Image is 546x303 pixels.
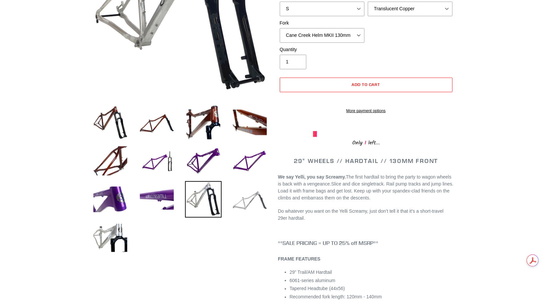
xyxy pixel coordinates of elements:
label: Quantity [280,46,365,53]
img: Load image into Gallery viewer, YELLI SCREAMY - Frame + Fork [232,104,268,141]
img: Load image into Gallery viewer, YELLI SCREAMY - Frame + Fork [92,220,129,256]
b: We say Yelli, you say Screamy. [278,174,346,180]
p: Slice and dice singletrack. Rail pump tracks and jump lines. Load it with frame bags and get lost... [278,174,454,201]
h4: **SALE PRICING = UP TO 25% off MSRP** [278,240,454,246]
span: 29" WHEELS // HARDTAIL // 130MM FRONT [294,157,438,165]
div: Only left... [313,137,419,147]
span: The first hardtail to bring the party to wagon wheels is back with a vengeance. [278,174,452,187]
button: Add to cart [280,78,453,92]
span: 29” Trail/AM Hardtail [290,269,332,275]
span: Do whatever you want on the Yelli Screamy, just don’t tell it that it’s a short-travel 29er hardt... [278,208,444,221]
img: Load image into Gallery viewer, YELLI SCREAMY - Frame + Fork [185,181,222,218]
a: More payment options [280,108,453,114]
img: Load image into Gallery viewer, YELLI SCREAMY - Frame + Fork [185,143,222,179]
img: Load image into Gallery viewer, YELLI SCREAMY - Frame + Fork [185,104,222,141]
span: 1 [363,139,368,147]
span: Add to cart [352,82,381,87]
img: Load image into Gallery viewer, YELLI SCREAMY - Frame + Fork [139,181,175,218]
img: Load image into Gallery viewer, YELLI SCREAMY - Frame + Fork [232,181,268,218]
b: FRAME FEATURES [278,256,321,262]
img: Load image into Gallery viewer, YELLI SCREAMY - Frame + Fork [139,143,175,179]
img: Load image into Gallery viewer, YELLI SCREAMY - Frame + Fork [232,143,268,179]
span: 6061-series aluminum [290,278,336,283]
span: Tapered Headtube (44x56) [290,286,345,291]
img: Load image into Gallery viewer, YELLI SCREAMY - Frame + Fork [92,143,129,179]
label: Fork [280,20,365,27]
img: Load image into Gallery viewer, YELLI SCREAMY - Frame + Fork [92,104,129,141]
span: Recommended fork length: 120mm - 140mm [290,294,382,300]
img: Load image into Gallery viewer, YELLI SCREAMY - Frame + Fork [139,104,175,141]
img: Load image into Gallery viewer, YELLI SCREAMY - Frame + Fork [92,181,129,218]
